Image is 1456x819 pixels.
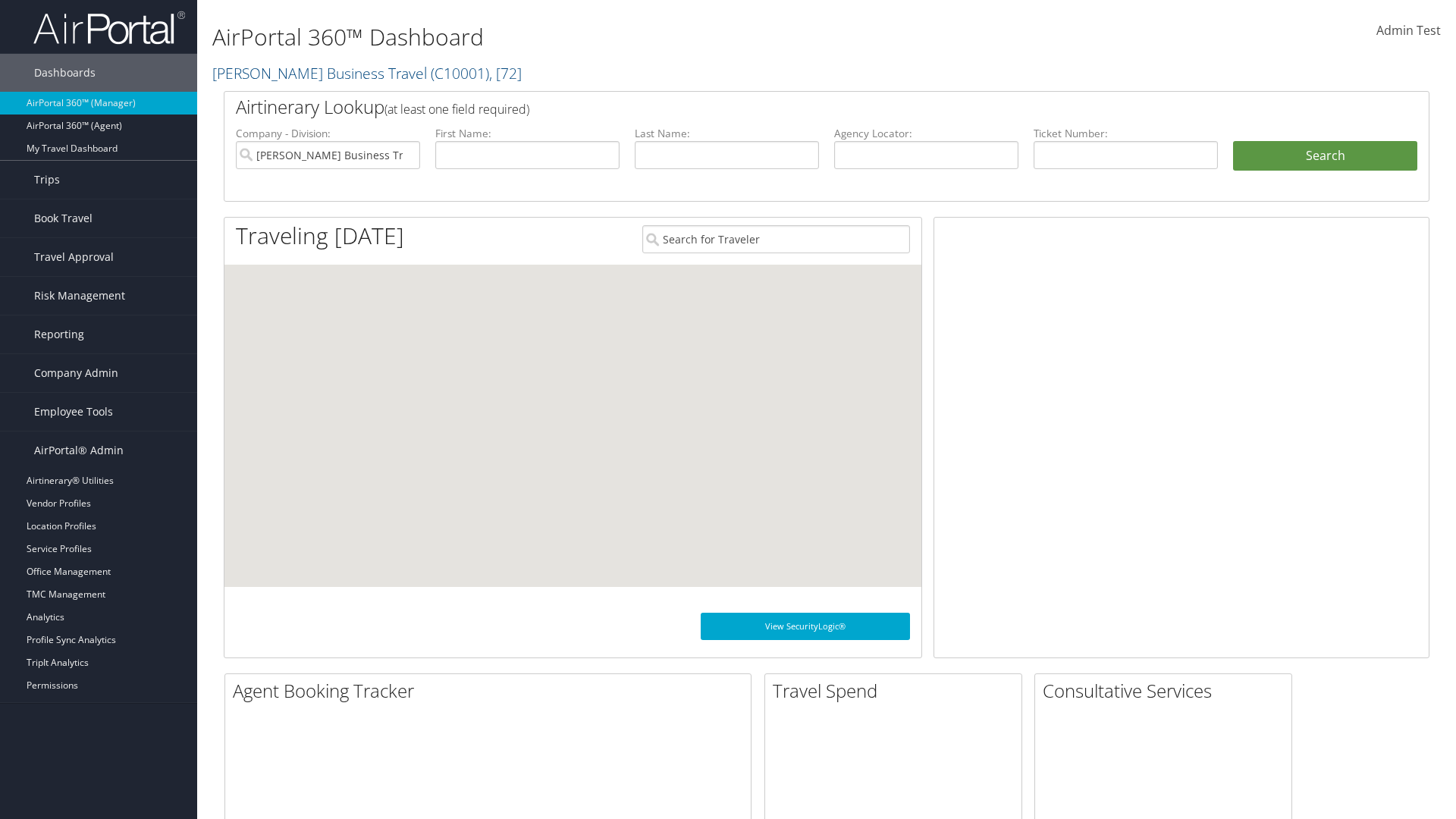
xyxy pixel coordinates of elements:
[1376,22,1441,39] span: Admin Test
[236,94,1317,120] h2: Airtinerary Lookup
[34,199,93,237] span: Book Travel
[34,431,124,469] span: AirPortal® Admin
[431,63,489,83] span: ( C10001 )
[34,238,114,276] span: Travel Approval
[212,21,1031,53] h1: AirPortal 360™ Dashboard
[635,126,819,141] label: Last Name:
[236,126,420,141] label: Company - Division:
[34,277,125,315] span: Risk Management
[701,613,910,640] a: View SecurityLogic®
[642,225,910,253] input: Search for Traveler
[34,161,60,199] span: Trips
[1043,678,1291,704] h2: Consultative Services
[384,101,529,118] span: (at least one field required)
[34,315,84,353] span: Reporting
[1034,126,1218,141] label: Ticket Number:
[34,354,118,392] span: Company Admin
[33,10,185,45] img: airportal-logo.png
[1376,8,1441,55] a: Admin Test
[212,63,522,83] a: [PERSON_NAME] Business Travel
[34,54,96,92] span: Dashboards
[34,393,113,431] span: Employee Tools
[233,678,751,704] h2: Agent Booking Tracker
[773,678,1021,704] h2: Travel Spend
[236,220,404,252] h1: Traveling [DATE]
[1233,141,1417,171] button: Search
[435,126,620,141] label: First Name:
[834,126,1018,141] label: Agency Locator:
[489,63,522,83] span: , [ 72 ]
